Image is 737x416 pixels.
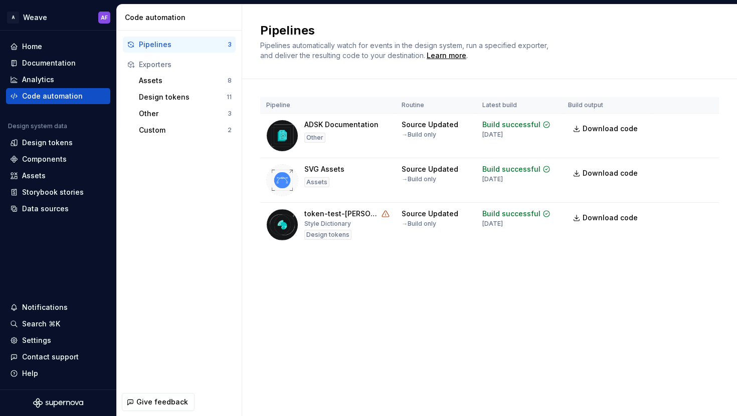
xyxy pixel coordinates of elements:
a: Download code [568,164,644,182]
a: Documentation [6,55,110,71]
button: Contact support [6,349,110,365]
a: Code automation [6,88,110,104]
a: Design tokens [6,135,110,151]
a: Data sources [6,201,110,217]
div: Assets [139,76,228,86]
button: Pipelines3 [123,37,236,53]
a: Download code [568,209,644,227]
div: → Build only [402,131,436,139]
div: Exporters [139,60,232,70]
a: Learn more [427,51,466,61]
button: Give feedback [122,393,195,411]
div: Settings [22,335,51,345]
div: → Build only [402,175,436,183]
div: token-test-[PERSON_NAME] [304,209,380,219]
div: Build successful [482,120,540,130]
div: [DATE] [482,131,503,139]
button: AWeaveAF [2,7,114,28]
div: [DATE] [482,220,503,228]
div: Build successful [482,209,540,219]
button: Search ⌘K [6,316,110,332]
span: Download code [583,213,638,223]
div: Design system data [8,122,67,130]
div: Build successful [482,164,540,174]
div: Design tokens [304,230,351,240]
div: Contact support [22,352,79,362]
div: Weave [23,13,47,23]
div: AF [101,14,108,22]
div: 3 [228,110,232,118]
svg: Supernova Logo [33,398,83,408]
div: Other [304,133,325,143]
div: Source Updated [402,209,458,219]
div: Source Updated [402,120,458,130]
span: Download code [583,168,638,178]
div: Source Updated [402,164,458,174]
div: Help [22,368,38,378]
button: Notifications [6,299,110,315]
div: Analytics [22,75,54,85]
div: Style Dictionary [304,220,351,228]
div: 2 [228,126,232,134]
div: ADSK Documentation [304,120,379,130]
div: Documentation [22,58,76,68]
button: Other3 [135,106,236,122]
div: Components [22,154,67,164]
div: Design tokens [139,92,227,102]
div: Pipelines [139,40,228,50]
th: Pipeline [260,97,396,114]
a: Settings [6,332,110,348]
div: Code automation [125,13,238,23]
button: Help [6,365,110,381]
div: [DATE] [482,175,503,183]
button: Design tokens11 [135,89,236,105]
div: Code automation [22,91,83,101]
div: Other [139,109,228,119]
button: Custom2 [135,122,236,138]
div: Data sources [22,204,69,214]
div: Search ⌘K [22,319,60,329]
div: SVG Assets [304,164,344,174]
div: Assets [304,177,329,187]
span: Download code [583,124,638,134]
div: Notifications [22,302,68,312]
div: Storybook stories [22,187,84,197]
div: A [7,12,19,24]
th: Routine [396,97,476,114]
button: Assets8 [135,73,236,89]
div: Custom [139,125,228,135]
div: 11 [227,93,232,101]
div: Design tokens [22,138,73,148]
div: Assets [22,171,46,181]
a: Analytics [6,72,110,88]
span: . [425,52,468,60]
h2: Pipelines [260,23,707,39]
span: Pipelines automatically watch for events in the design system, run a specified exporter, and deli... [260,41,550,60]
a: Home [6,39,110,55]
span: Give feedback [136,397,188,407]
div: Home [22,42,42,52]
div: → Build only [402,220,436,228]
th: Latest build [476,97,562,114]
div: 8 [228,77,232,85]
div: 3 [228,41,232,49]
th: Build output [562,97,650,114]
a: Assets [6,168,110,184]
a: Storybook stories [6,184,110,200]
a: Download code [568,120,644,138]
a: Components [6,151,110,167]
